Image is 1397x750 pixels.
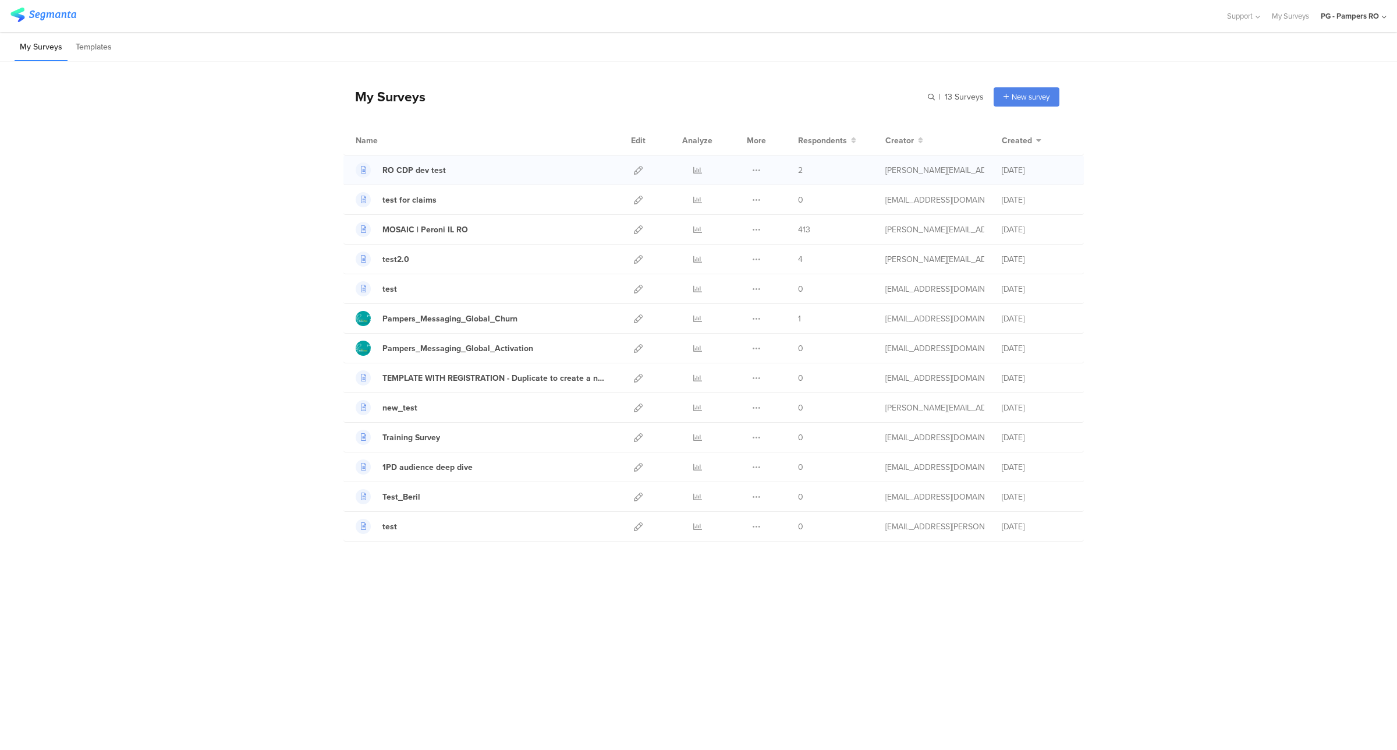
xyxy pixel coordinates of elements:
[343,87,426,107] div: My Surveys
[1002,461,1072,473] div: [DATE]
[798,461,803,473] span: 0
[356,162,446,178] a: RO CDP dev test
[70,34,117,61] li: Templates
[798,521,803,533] span: 0
[798,313,801,325] span: 1
[356,311,517,326] a: Pampers_Messaging_Global_Churn
[885,521,984,533] div: kostas.anastasiou@47puritystreet.com
[798,224,810,236] span: 413
[356,489,420,504] a: Test_Beril
[744,126,769,155] div: More
[798,431,803,444] span: 0
[1002,372,1072,384] div: [DATE]
[626,126,651,155] div: Edit
[1002,402,1072,414] div: [DATE]
[798,491,803,503] span: 0
[1002,431,1072,444] div: [DATE]
[798,342,803,355] span: 0
[356,222,468,237] a: MOSAIC | Peroni IL RO
[885,135,923,147] button: Creator
[1227,10,1253,22] span: Support
[680,126,715,155] div: Analyze
[382,461,473,473] div: 1PD audience deep dive
[356,519,397,534] a: test
[356,252,409,267] a: test2.0
[356,192,437,207] a: test for claims
[885,164,984,176] div: roszko.j@pg.com
[356,400,417,415] a: new_test
[798,194,803,206] span: 0
[798,402,803,414] span: 0
[885,402,984,414] div: poulakos.g@pg.com
[885,253,984,266] div: poulakos.g@pg.com
[1002,283,1072,295] div: [DATE]
[382,372,608,384] div: TEMPLATE WITH REGISTRATION - Duplicate to create a new survey
[1012,91,1049,102] span: New survey
[885,491,984,503] div: burcak.b.1@pg.com
[382,402,417,414] div: new_test
[1002,491,1072,503] div: [DATE]
[1002,342,1072,355] div: [DATE]
[356,370,608,385] a: TEMPLATE WITH REGISTRATION - Duplicate to create a new survey
[885,461,984,473] div: anagnostopoulou.a@pg.com
[1002,135,1041,147] button: Created
[885,313,984,325] div: support@segmanta.com
[15,34,68,61] li: My Surveys
[356,459,473,475] a: 1PD audience deep dive
[1002,194,1072,206] div: [DATE]
[10,8,76,22] img: segmanta logo
[798,253,803,266] span: 4
[885,135,914,147] span: Creator
[798,164,803,176] span: 2
[1002,253,1072,266] div: [DATE]
[885,372,984,384] div: nikolopoulos.j@pg.com
[1002,164,1072,176] div: [DATE]
[885,224,984,236] div: fritz.t@pg.com
[356,281,397,296] a: test
[382,313,517,325] div: Pampers_Messaging_Global_Churn
[798,283,803,295] span: 0
[885,431,984,444] div: burcak.b.1@pg.com
[798,135,847,147] span: Respondents
[798,135,856,147] button: Respondents
[382,342,533,355] div: Pampers_Messaging_Global_Activation
[798,372,803,384] span: 0
[382,194,437,206] div: test for claims
[937,91,942,103] span: |
[382,431,440,444] div: Training Survey
[885,194,984,206] div: burcak.b.1@pg.com
[382,491,420,503] div: Test_Beril
[382,164,446,176] div: RO CDP dev test
[382,283,397,295] div: test
[382,253,409,266] div: test2.0
[1002,313,1072,325] div: [DATE]
[382,224,468,236] div: MOSAIC | Peroni IL RO
[382,521,397,533] div: test
[1321,10,1379,22] div: PG - Pampers RO
[356,430,440,445] a: Training Survey
[1002,135,1032,147] span: Created
[1002,224,1072,236] div: [DATE]
[885,342,984,355] div: support@segmanta.com
[356,341,533,356] a: Pampers_Messaging_Global_Activation
[945,91,984,103] span: 13 Surveys
[356,135,426,147] div: Name
[1002,521,1072,533] div: [DATE]
[885,283,984,295] div: burcak.b.1@pg.com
